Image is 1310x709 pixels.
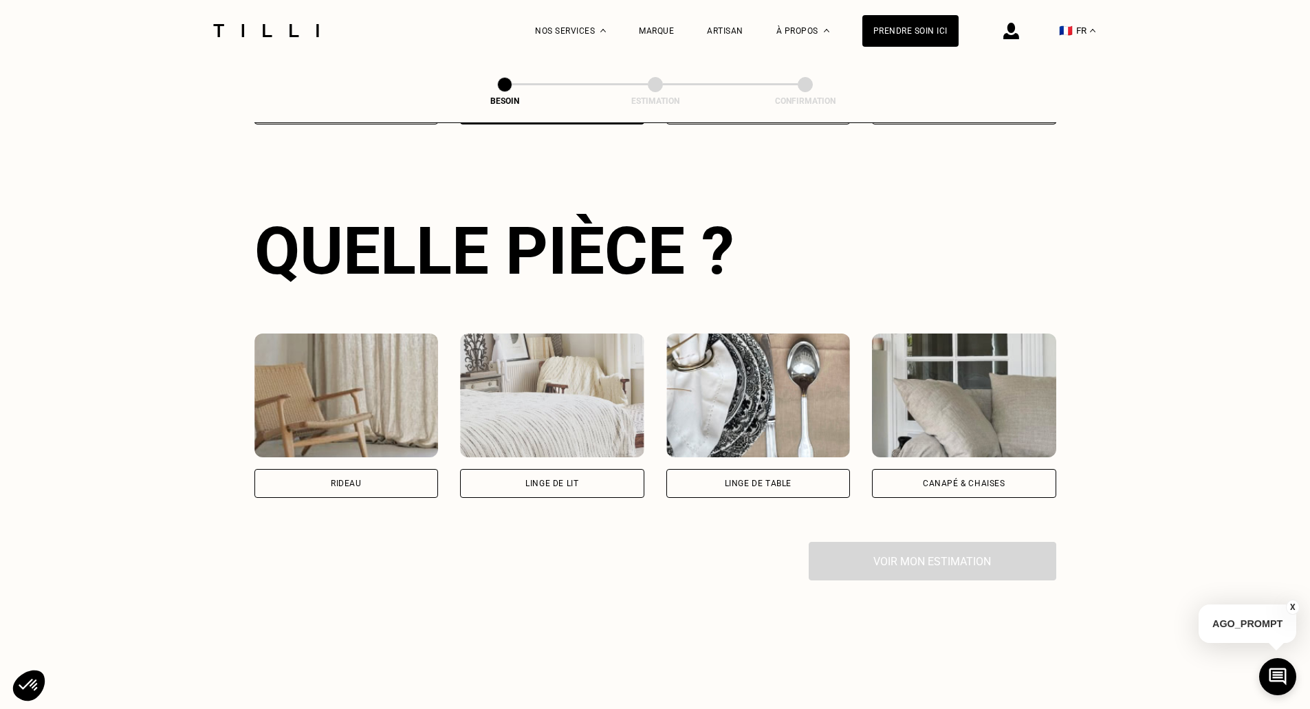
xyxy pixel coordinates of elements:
[331,479,362,488] div: Rideau
[1090,29,1095,32] img: menu déroulant
[525,479,578,488] div: Linge de lit
[208,24,324,37] img: Logo du service de couturière Tilli
[707,26,743,36] a: Artisan
[725,479,792,488] div: Linge de table
[1059,24,1073,37] span: 🇫🇷
[1286,600,1300,615] button: X
[1199,604,1296,643] p: AGO_PROMPT
[587,96,724,106] div: Estimation
[600,29,606,32] img: Menu déroulant
[1003,23,1019,39] img: icône connexion
[436,96,574,106] div: Besoin
[862,15,959,47] a: Prendre soin ici
[639,26,674,36] a: Marque
[254,334,439,457] img: Tilli retouche votre Rideau
[923,479,1005,488] div: Canapé & chaises
[736,96,874,106] div: Confirmation
[666,334,851,457] img: Tilli retouche votre Linge de table
[824,29,829,32] img: Menu déroulant à propos
[460,334,644,457] img: Tilli retouche votre Linge de lit
[872,334,1056,457] img: Tilli retouche votre Canapé & chaises
[254,212,1056,290] div: Quelle pièce ?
